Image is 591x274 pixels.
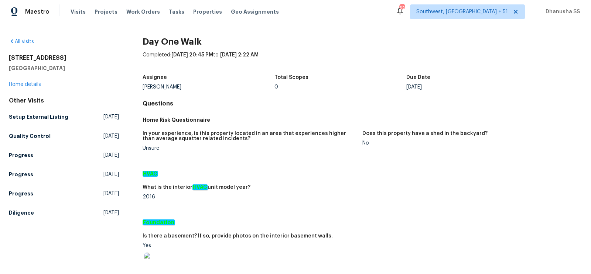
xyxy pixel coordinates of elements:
[231,8,279,15] span: Geo Assignments
[143,219,175,225] em: Foundation
[9,209,34,216] h5: Diligence
[399,4,404,12] div: 622
[9,171,33,178] h5: Progress
[25,8,49,15] span: Maestro
[143,38,582,45] h2: Day One Walk
[143,84,274,90] div: [PERSON_NAME]
[9,168,119,181] a: Progress[DATE]
[362,141,576,146] div: No
[103,113,119,121] span: [DATE]
[103,132,119,140] span: [DATE]
[103,152,119,159] span: [DATE]
[143,185,250,190] h5: What is the interior unit model year?
[9,97,119,104] div: Other Visits
[9,110,119,124] a: Setup External Listing[DATE]
[171,52,213,58] span: [DATE] 20:45 PM
[143,146,356,151] div: Unsure
[103,209,119,216] span: [DATE]
[9,190,33,197] h5: Progress
[143,100,582,107] h4: Questions
[143,233,333,239] h5: Is there a basement? If so, provide photos on the interior basement walls.
[143,131,356,141] h5: In your experience, is this property located in an area that experiences higher than average squa...
[143,51,582,70] div: Completed: to
[9,54,119,62] h2: [STREET_ADDRESS]
[143,75,167,80] h5: Assignee
[143,194,356,200] div: 2016
[192,184,208,190] em: HVAC
[9,152,33,159] h5: Progress
[95,8,117,15] span: Projects
[362,131,488,136] h5: Does this property have a shed in the backyard?
[9,129,119,143] a: Quality Control[DATE]
[71,8,86,15] span: Visits
[274,84,406,90] div: 0
[143,171,158,177] em: HVAC
[406,75,430,80] h5: Due Date
[126,8,160,15] span: Work Orders
[274,75,308,80] h5: Total Scopes
[169,9,184,14] span: Tasks
[9,82,41,87] a: Home details
[103,171,119,178] span: [DATE]
[9,187,119,200] a: Progress[DATE]
[9,206,119,219] a: Diligence[DATE]
[9,132,51,140] h5: Quality Control
[193,8,222,15] span: Properties
[543,8,580,15] span: Dhanusha SS
[103,190,119,197] span: [DATE]
[9,39,34,44] a: All visits
[9,65,119,72] h5: [GEOGRAPHIC_DATA]
[416,8,508,15] span: Southwest, [GEOGRAPHIC_DATA] + 51
[220,52,259,58] span: [DATE] 2:22 AM
[143,116,582,124] h5: Home Risk Questionnaire
[9,149,119,162] a: Progress[DATE]
[406,84,538,90] div: [DATE]
[9,113,68,121] h5: Setup External Listing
